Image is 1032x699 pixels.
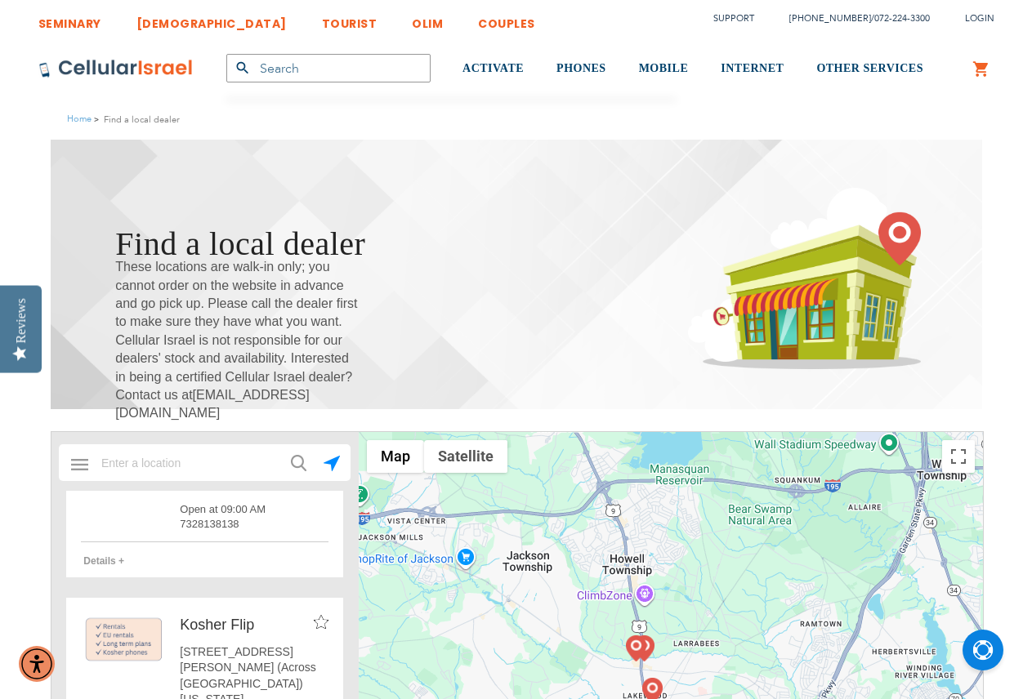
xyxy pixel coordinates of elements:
[816,62,923,74] span: OTHER SERVICES
[556,62,606,74] span: PHONES
[424,440,507,473] button: Show satellite imagery
[713,12,754,24] a: Support
[92,447,319,479] input: Enter a location
[367,440,424,473] button: Show street map
[721,38,784,100] a: INTERNET
[478,4,535,34] a: COUPLES
[136,4,287,34] a: [DEMOGRAPHIC_DATA]
[83,555,124,567] span: Details +
[180,517,328,532] span: 7328138138
[721,62,784,74] span: INTERNET
[412,4,443,34] a: OLIM
[226,54,431,82] input: Search
[180,502,328,517] span: Open at 09:00 AM
[67,113,92,125] a: Home
[115,220,365,267] h1: Find a local dealer
[81,615,168,665] img: https://cellularisrael.com/media/mageplaza/store_locator/k/o/kosher_flip-_rentals-eu_rentals-lt-k...
[874,12,930,24] a: 072-224-3300
[639,38,689,100] a: MOBILE
[115,258,360,423] span: These locations are walk-in only; you cannot order on the website in advance and go pick up. Plea...
[639,62,689,74] span: MOBILE
[773,7,930,30] li: /
[104,112,180,127] strong: Find a local dealer
[14,298,29,343] div: Reviews
[556,38,606,100] a: PHONES
[816,38,923,100] a: OTHER SERVICES
[314,615,328,629] img: favorites_store_disabled.png
[19,646,55,682] div: Accessibility Menu
[789,12,871,24] a: [PHONE_NUMBER]
[322,4,378,34] a: TOURIST
[462,62,524,74] span: ACTIVATE
[942,440,975,473] button: Toggle fullscreen view
[462,38,524,100] a: ACTIVATE
[38,59,194,78] img: Cellular Israel Logo
[965,12,994,24] span: Login
[180,617,254,633] span: Kosher Flip
[38,4,101,34] a: SEMINARY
